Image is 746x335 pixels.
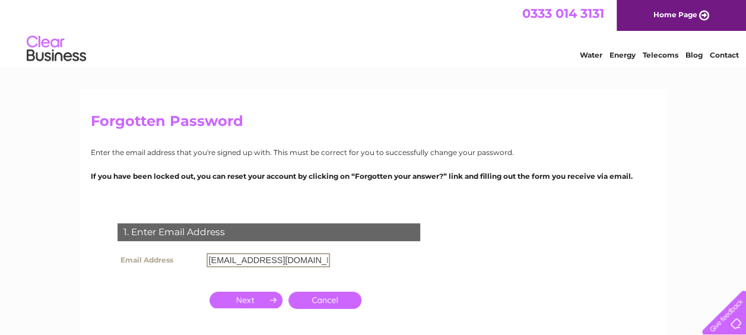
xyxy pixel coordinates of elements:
a: Blog [685,50,703,59]
p: Enter the email address that you're signed up with. This must be correct for you to successfully ... [91,147,656,158]
a: Cancel [288,292,361,309]
th: Email Address [115,250,204,270]
p: If you have been locked out, you can reset your account by clicking on “Forgotten your answer?” l... [91,170,656,182]
a: 0333 014 3131 [522,6,604,21]
div: Clear Business is a trading name of Verastar Limited (registered in [GEOGRAPHIC_DATA] No. 3667643... [93,7,654,58]
h2: Forgotten Password [91,113,656,135]
a: Telecoms [643,50,678,59]
img: logo.png [26,31,87,67]
a: Water [580,50,602,59]
a: Energy [610,50,636,59]
div: 1. Enter Email Address [118,223,420,241]
a: Contact [710,50,739,59]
